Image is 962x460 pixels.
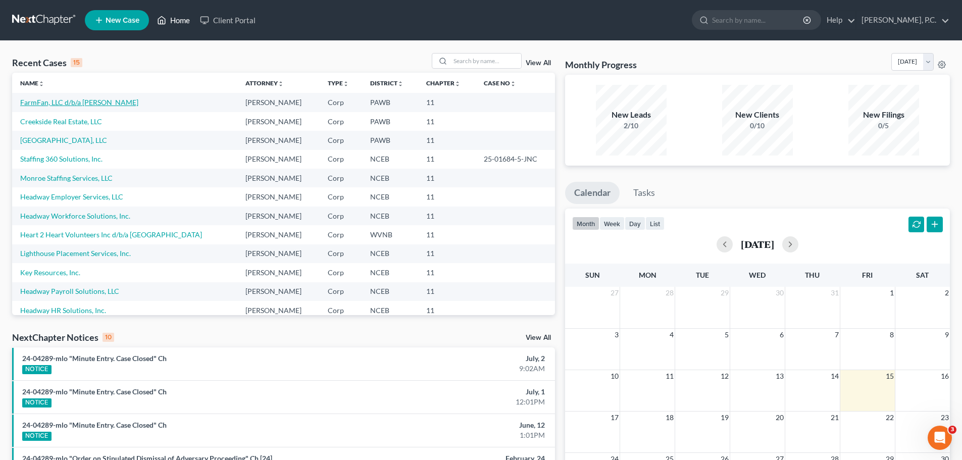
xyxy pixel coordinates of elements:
a: Districtunfold_more [370,79,403,87]
span: 12 [720,370,730,382]
input: Search by name... [450,54,521,68]
span: 16 [940,370,950,382]
td: [PERSON_NAME] [237,150,320,169]
div: June, 12 [377,420,545,430]
a: Client Portal [195,11,261,29]
td: 11 [418,225,476,244]
td: 11 [418,187,476,206]
a: Headway Employer Services, LLC [20,192,123,201]
span: 8 [889,329,895,341]
span: 13 [775,370,785,382]
div: 2/10 [596,121,667,131]
span: 9 [944,329,950,341]
span: 27 [610,287,620,299]
i: unfold_more [343,81,349,87]
input: Search by name... [712,11,804,29]
td: NCEB [362,244,418,263]
i: unfold_more [454,81,461,87]
div: 0/10 [722,121,793,131]
button: day [625,217,645,230]
div: 12:01PM [377,397,545,407]
span: 28 [665,287,675,299]
td: Corp [320,282,362,301]
a: Heart 2 Heart Volunteers Inc d/b/a [GEOGRAPHIC_DATA] [20,230,202,239]
div: NOTICE [22,365,52,374]
span: Fri [862,271,873,279]
td: [PERSON_NAME] [237,169,320,187]
td: 11 [418,150,476,169]
a: Key Resources, Inc. [20,268,80,277]
td: NCEB [362,169,418,187]
span: 7 [834,329,840,341]
span: 22 [885,412,895,424]
span: New Case [106,17,139,24]
i: unfold_more [510,81,516,87]
span: 15 [885,370,895,382]
h2: [DATE] [741,239,774,249]
td: NCEB [362,282,418,301]
iframe: Intercom live chat [928,426,952,450]
div: July, 1 [377,387,545,397]
span: 21 [830,412,840,424]
span: Tue [696,271,709,279]
td: Corp [320,150,362,169]
a: Typeunfold_more [328,79,349,87]
span: 30 [775,287,785,299]
div: NOTICE [22,432,52,441]
a: Headway HR Solutions, Inc. [20,306,106,315]
a: Creekside Real Estate, LLC [20,117,102,126]
td: PAWB [362,112,418,131]
span: Thu [805,271,820,279]
a: FarmFan, LLC d/b/a [PERSON_NAME] [20,98,138,107]
span: 19 [720,412,730,424]
td: Corp [320,187,362,206]
a: 24-04289-mlo "Minute Entry. Case Closed" Ch [22,387,167,396]
td: NCEB [362,150,418,169]
span: 1 [889,287,895,299]
td: [PERSON_NAME] [237,131,320,149]
td: 25-01684-5-JNC [476,150,555,169]
div: New Clients [722,109,793,121]
span: 4 [669,329,675,341]
td: [PERSON_NAME] [237,207,320,225]
a: Case Nounfold_more [484,79,516,87]
a: 24-04289-mlo "Minute Entry. Case Closed" Ch [22,421,167,429]
a: Staffing 360 Solutions, Inc. [20,155,103,163]
span: 6 [779,329,785,341]
span: 5 [724,329,730,341]
td: 11 [418,93,476,112]
span: 20 [775,412,785,424]
td: NCEB [362,207,418,225]
td: NCEB [362,301,418,320]
a: Monroe Staffing Services, LLC [20,174,113,182]
td: 11 [418,112,476,131]
td: Corp [320,112,362,131]
td: Corp [320,169,362,187]
span: Mon [639,271,656,279]
td: Corp [320,244,362,263]
span: Sun [585,271,600,279]
button: month [572,217,599,230]
span: 10 [610,370,620,382]
span: 3 [948,426,956,434]
td: 11 [418,282,476,301]
div: New Leads [596,109,667,121]
a: 24-04289-mlo "Minute Entry. Case Closed" Ch [22,354,167,363]
td: [PERSON_NAME] [237,263,320,282]
span: Sat [916,271,929,279]
span: 2 [944,287,950,299]
div: 15 [71,58,82,67]
span: 31 [830,287,840,299]
td: Corp [320,301,362,320]
a: Home [152,11,195,29]
i: unfold_more [397,81,403,87]
h3: Monthly Progress [565,59,637,71]
a: View All [526,60,551,67]
td: 11 [418,244,476,263]
a: Lighthouse Placement Services, Inc. [20,249,131,258]
a: [PERSON_NAME], P.C. [856,11,949,29]
td: Corp [320,131,362,149]
td: Corp [320,263,362,282]
button: week [599,217,625,230]
td: 11 [418,169,476,187]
